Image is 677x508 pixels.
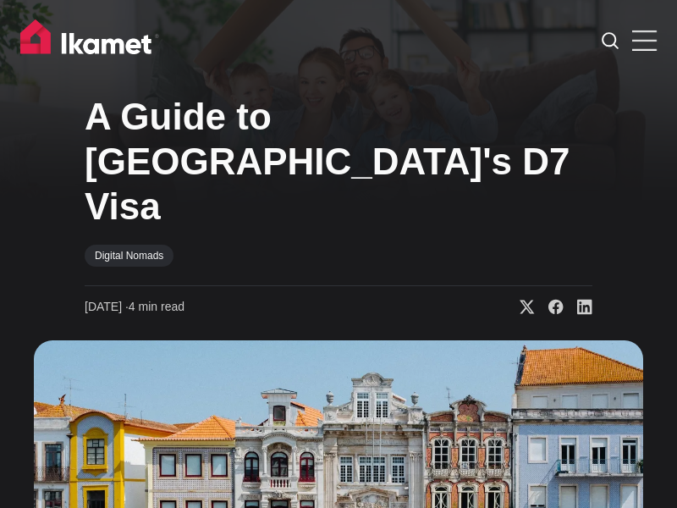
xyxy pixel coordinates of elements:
a: Digital Nomads [85,245,173,267]
a: Share on Facebook [535,299,564,316]
h1: A Guide to [GEOGRAPHIC_DATA]'s D7 Visa [85,95,592,229]
img: Ikamet home [20,19,159,62]
span: [DATE] ∙ [85,300,129,313]
a: Share on X [506,299,535,316]
a: Share on Linkedin [564,299,592,316]
time: 4 min read [85,299,184,316]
